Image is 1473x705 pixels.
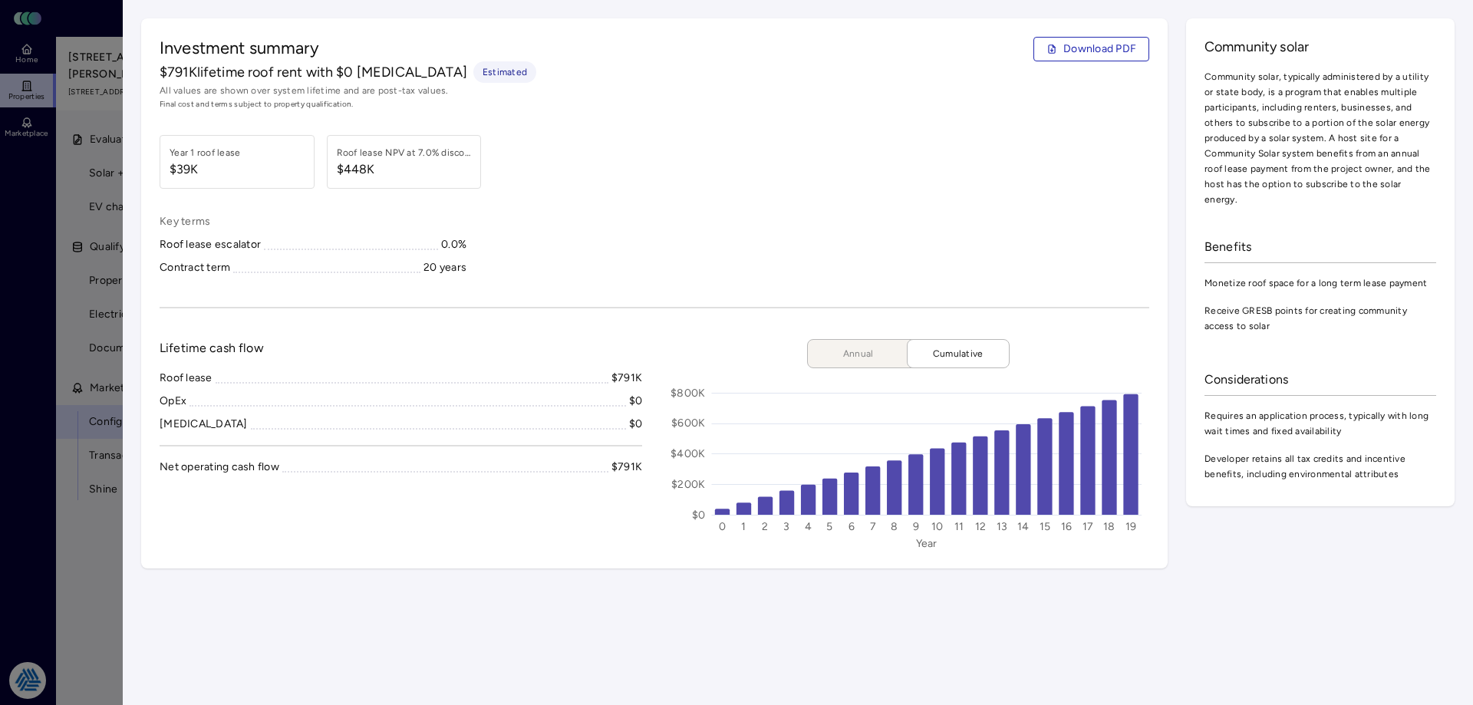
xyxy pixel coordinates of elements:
[820,346,897,361] span: Annual
[160,459,279,476] div: Net operating cash flow
[741,520,746,533] text: 1
[1204,303,1436,334] span: Receive GRESB points for creating community access to solar
[1017,520,1030,533] text: 14
[611,370,642,387] div: $791K
[160,339,264,357] span: Lifetime cash flow
[1083,520,1094,533] text: 17
[954,520,964,533] text: 11
[913,520,919,533] text: 9
[160,236,261,253] div: Roof lease escalator
[441,236,466,253] div: 0.0%
[1204,408,1436,439] span: Requires an application process, typically with long wait times and fixed availability
[170,145,240,160] div: Year 1 roof lease
[1103,520,1115,533] text: 18
[870,520,876,533] text: 7
[826,520,832,533] text: 5
[805,520,812,533] text: 4
[849,520,855,533] text: 6
[160,62,467,82] span: $791K lifetime roof rent with $0 [MEDICAL_DATA]
[671,417,705,430] text: $600K
[160,370,213,387] div: Roof lease
[1040,520,1051,533] text: 15
[611,459,642,476] div: $791K
[629,393,643,410] div: $0
[160,259,230,276] div: Contract term
[1204,275,1436,291] span: Monetize roof space for a long term lease payment
[1204,364,1436,396] div: Considerations
[975,520,987,533] text: 12
[1204,69,1436,207] span: Community solar, typically administered by a utility or state body, is a program that enables mul...
[483,64,527,80] span: Estimated
[337,145,475,160] div: Roof lease NPV at 7.0% discount
[337,160,475,179] span: $448K
[160,37,319,61] span: Investment summary
[671,478,705,491] text: $200K
[160,83,1149,98] span: All values are shown over system lifetime and are post-tax values.
[891,520,898,533] text: 8
[671,447,705,460] text: $400K
[1125,520,1137,533] text: 19
[692,509,706,522] text: $0
[1063,41,1136,58] span: Download PDF
[1061,520,1073,533] text: 16
[1204,37,1436,57] span: Community solar
[783,520,789,533] text: 3
[170,160,240,179] span: $39K
[920,346,997,361] span: Cumulative
[916,537,938,550] text: Year
[160,393,186,410] div: OpEx
[160,98,1149,110] span: Final cost and terms subject to property qualification.
[997,520,1008,533] text: 13
[160,416,248,433] div: [MEDICAL_DATA]
[1033,37,1149,61] button: Download PDF
[423,259,466,276] div: 20 years
[1204,451,1436,482] span: Developer retains all tax credits and incentive benefits, including environmental attributes
[160,213,466,230] span: Key terms
[671,387,705,400] text: $800K
[762,520,768,533] text: 2
[931,520,944,533] text: 10
[629,416,643,433] div: $0
[1204,232,1436,263] div: Benefits
[719,520,726,533] text: 0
